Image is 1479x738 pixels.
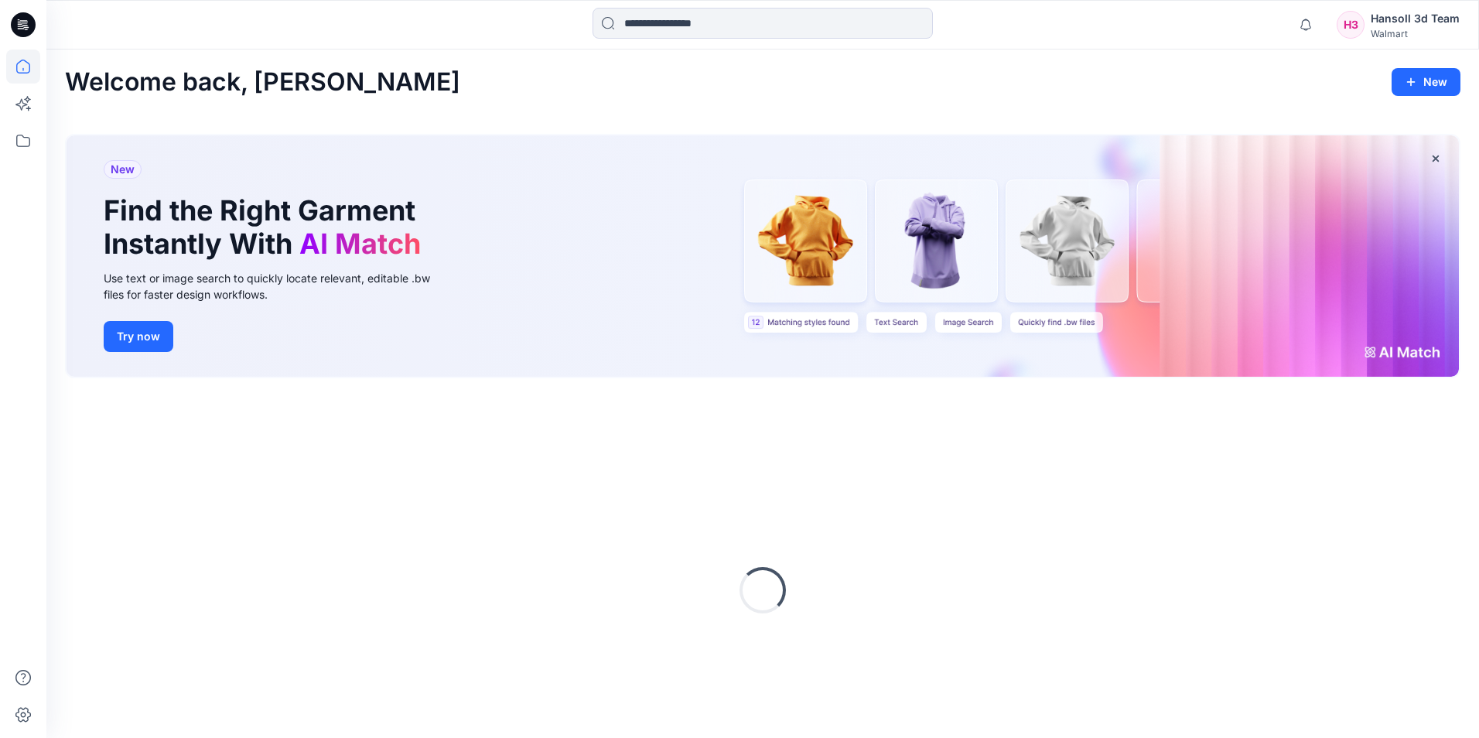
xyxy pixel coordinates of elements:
[1392,68,1460,96] button: New
[1371,9,1460,28] div: Hansoll 3d Team
[104,321,173,352] button: Try now
[299,227,421,261] span: AI Match
[1337,11,1365,39] div: H3
[1371,28,1460,39] div: Walmart
[111,160,135,179] span: New
[65,68,460,97] h2: Welcome back, [PERSON_NAME]
[104,194,429,261] h1: Find the Right Garment Instantly With
[104,270,452,302] div: Use text or image search to quickly locate relevant, editable .bw files for faster design workflows.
